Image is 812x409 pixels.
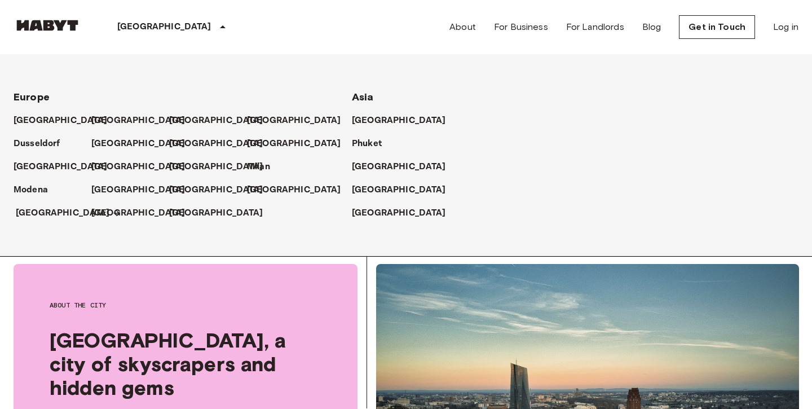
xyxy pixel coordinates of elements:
a: [GEOGRAPHIC_DATA] [14,160,119,174]
a: [GEOGRAPHIC_DATA] [247,114,352,127]
p: [GEOGRAPHIC_DATA] [91,114,186,127]
a: Log in [773,20,798,34]
p: [GEOGRAPHIC_DATA] [91,183,186,197]
p: Milan [247,160,270,174]
p: [GEOGRAPHIC_DATA] [352,160,446,174]
p: [GEOGRAPHIC_DATA] [169,206,263,220]
a: [GEOGRAPHIC_DATA] [169,160,275,174]
span: Europe [14,91,50,103]
p: [GEOGRAPHIC_DATA] [14,160,108,174]
a: Milan [247,160,281,174]
p: Modena [14,183,48,197]
span: About the city [50,300,321,310]
p: [GEOGRAPHIC_DATA] [169,137,263,151]
a: [GEOGRAPHIC_DATA] [91,206,197,220]
a: Modena [14,183,59,197]
span: Asia [352,91,374,103]
a: [GEOGRAPHIC_DATA] [352,183,457,197]
a: [GEOGRAPHIC_DATA] [14,114,119,127]
p: [GEOGRAPHIC_DATA] [169,114,263,127]
a: For Business [494,20,548,34]
a: [GEOGRAPHIC_DATA] [91,160,197,174]
a: [GEOGRAPHIC_DATA] [352,206,457,220]
img: Habyt [14,20,81,31]
a: [GEOGRAPHIC_DATA] [247,183,352,197]
p: [GEOGRAPHIC_DATA] [16,206,110,220]
a: Phuket [352,137,393,151]
a: [GEOGRAPHIC_DATA] [16,206,121,220]
a: [GEOGRAPHIC_DATA] [169,114,275,127]
p: [GEOGRAPHIC_DATA] [247,114,341,127]
p: [GEOGRAPHIC_DATA] [352,183,446,197]
p: [GEOGRAPHIC_DATA] [247,137,341,151]
p: [GEOGRAPHIC_DATA] [14,114,108,127]
a: [GEOGRAPHIC_DATA] [169,183,275,197]
a: About [449,20,476,34]
p: [GEOGRAPHIC_DATA] [117,20,211,34]
a: Blog [642,20,661,34]
a: For Landlords [566,20,624,34]
a: Get in Touch [679,15,755,39]
a: [GEOGRAPHIC_DATA] [169,137,275,151]
p: [GEOGRAPHIC_DATA] [169,183,263,197]
p: [GEOGRAPHIC_DATA] [91,160,186,174]
a: [GEOGRAPHIC_DATA] [91,183,197,197]
a: [GEOGRAPHIC_DATA] [352,160,457,174]
p: Dusseldorf [14,137,60,151]
p: [GEOGRAPHIC_DATA] [352,206,446,220]
a: Dusseldorf [14,137,72,151]
a: [GEOGRAPHIC_DATA] [247,137,352,151]
p: [GEOGRAPHIC_DATA] [91,137,186,151]
p: Phuket [352,137,382,151]
a: [GEOGRAPHIC_DATA] [91,114,197,127]
a: [GEOGRAPHIC_DATA] [352,114,457,127]
p: [GEOGRAPHIC_DATA] [169,160,263,174]
p: [GEOGRAPHIC_DATA] [352,114,446,127]
p: [GEOGRAPHIC_DATA] [247,183,341,197]
p: [GEOGRAPHIC_DATA] [91,206,186,220]
span: [GEOGRAPHIC_DATA], a city of skyscrapers and hidden gems [50,328,321,399]
a: [GEOGRAPHIC_DATA] [169,206,275,220]
a: [GEOGRAPHIC_DATA] [91,137,197,151]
